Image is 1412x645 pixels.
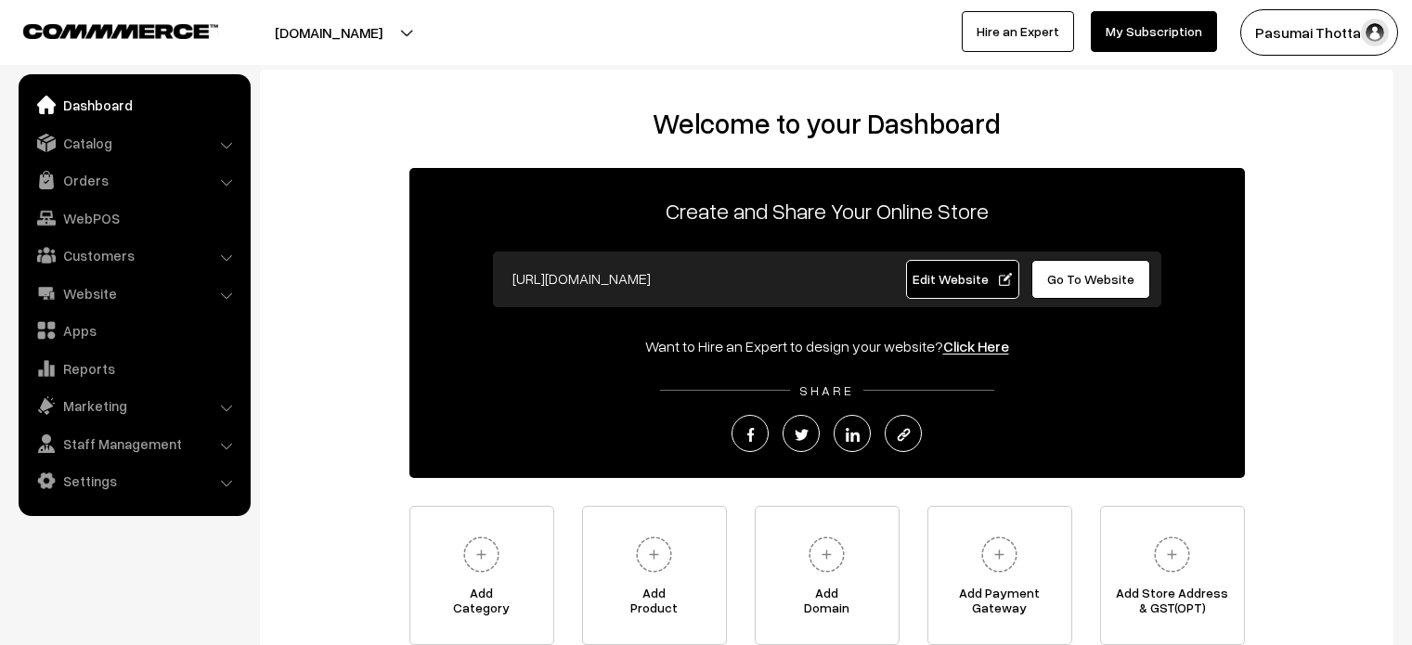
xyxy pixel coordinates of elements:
[23,464,244,497] a: Settings
[23,24,218,38] img: COMMMERCE
[583,586,726,623] span: Add Product
[23,352,244,385] a: Reports
[23,427,244,460] a: Staff Management
[23,19,186,41] a: COMMMERCE
[928,586,1071,623] span: Add Payment Gateway
[1240,9,1398,56] button: Pasumai Thotta…
[23,389,244,422] a: Marketing
[1101,586,1244,623] span: Add Store Address & GST(OPT)
[23,277,244,310] a: Website
[1031,260,1151,299] a: Go To Website
[1361,19,1389,46] img: user
[456,529,507,580] img: plus.svg
[1146,529,1198,580] img: plus.svg
[1091,11,1217,52] a: My Subscription
[409,194,1245,227] p: Create and Share Your Online Store
[409,335,1245,357] div: Want to Hire an Expert to design your website?
[582,506,727,645] a: AddProduct
[755,506,900,645] a: AddDomain
[943,337,1009,355] a: Click Here
[913,271,1012,287] span: Edit Website
[409,506,554,645] a: AddCategory
[23,126,244,160] a: Catalog
[906,260,1019,299] a: Edit Website
[974,529,1025,580] img: plus.svg
[927,506,1072,645] a: Add PaymentGateway
[410,586,553,623] span: Add Category
[23,88,244,122] a: Dashboard
[23,163,244,197] a: Orders
[23,239,244,272] a: Customers
[23,314,244,347] a: Apps
[1047,271,1134,287] span: Go To Website
[23,201,244,235] a: WebPOS
[628,529,680,580] img: plus.svg
[801,529,852,580] img: plus.svg
[1100,506,1245,645] a: Add Store Address& GST(OPT)
[790,382,863,398] span: SHARE
[756,586,899,623] span: Add Domain
[210,9,447,56] button: [DOMAIN_NAME]
[279,107,1375,140] h2: Welcome to your Dashboard
[962,11,1074,52] a: Hire an Expert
